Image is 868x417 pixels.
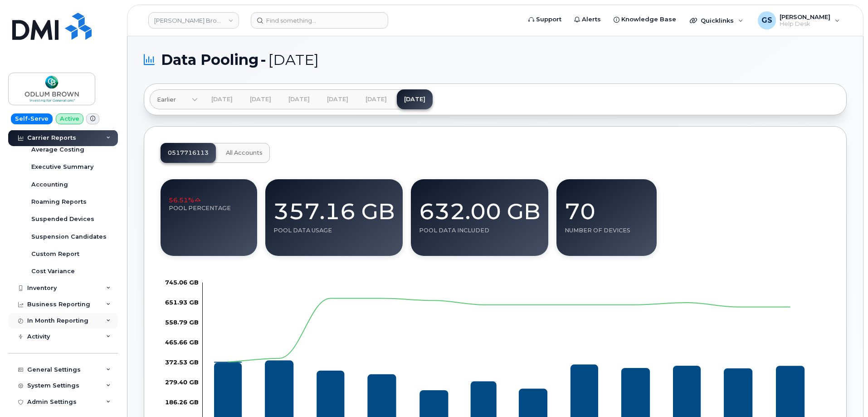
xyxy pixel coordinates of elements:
g: 0.00 Bytes [165,298,199,305]
span: All Accounts [226,149,263,157]
tspan: 372.53 GB [165,358,199,365]
a: Earlier [150,89,198,109]
div: Pool data included [419,227,540,234]
g: 0.00 Bytes [165,358,199,365]
span: Data Pooling [161,53,258,67]
g: 0.00 Bytes [165,398,199,405]
g: 0.00 Bytes [165,378,199,385]
div: Number of devices [565,227,649,234]
a: [DATE] [358,89,394,109]
span: [DATE] [268,53,319,67]
span: 56.51% [169,196,201,205]
span: - [260,53,266,67]
a: [DATE] [204,89,240,109]
a: [DATE] [243,89,278,109]
div: 357.16 GB [273,187,395,227]
a: [DATE] [397,89,433,109]
tspan: 745.06 GB [165,278,199,285]
tspan: 279.40 GB [165,378,199,385]
tspan: 558.79 GB [165,318,199,325]
tspan: 651.93 GB [165,298,199,305]
div: 70 [565,187,649,227]
a: [DATE] [320,89,356,109]
g: 0.00 Bytes [165,318,199,325]
g: 0.00 Bytes [165,278,199,285]
a: [DATE] [281,89,317,109]
span: Earlier [157,95,176,104]
div: Pool Percentage [169,205,249,212]
div: Pool data usage [273,227,395,234]
tspan: 186.26 GB [165,398,199,405]
div: 632.00 GB [419,187,540,227]
tspan: 465.66 GB [165,338,199,345]
g: 0.00 Bytes [165,338,199,345]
